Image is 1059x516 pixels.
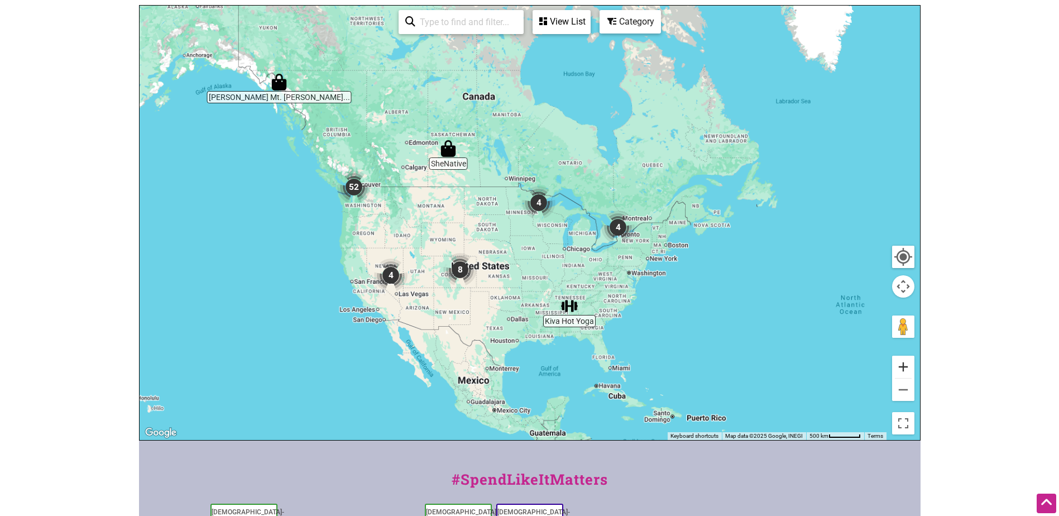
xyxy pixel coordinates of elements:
[806,432,864,440] button: Map Scale: 500 km per 54 pixels
[601,211,635,244] div: 4
[891,412,915,436] button: Toggle fullscreen view
[271,74,287,90] div: Tripp's Mt. Juneau Trading Post
[809,433,828,439] span: 500 km
[670,432,718,440] button: Keyboard shortcuts
[601,11,660,32] div: Category
[533,10,591,34] div: See a list of the visible businesses
[374,259,408,292] div: 4
[139,469,921,501] div: #SpendLikeItMatters
[892,379,914,401] button: Zoom out
[534,11,590,32] div: View List
[725,433,803,439] span: Map data ©2025 Google, INEGI
[868,433,883,439] a: Terms (opens in new tab)
[399,10,524,34] div: Type to search and filter
[892,316,914,338] button: Drag Pegman onto the map to open Street View
[600,10,661,34] div: Filter by category
[1037,494,1056,513] div: Scroll Back to Top
[142,426,179,440] img: Google
[415,11,517,33] input: Type to find and filter...
[440,140,457,157] div: SheNative
[892,246,914,268] button: Your Location
[892,275,914,298] button: Map camera controls
[443,253,477,286] div: 8
[142,426,179,440] a: Open this area in Google Maps (opens a new window)
[337,170,371,204] div: 52
[892,356,914,378] button: Zoom in
[522,186,555,219] div: 4
[561,298,578,314] div: Kiva Hot Yoga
